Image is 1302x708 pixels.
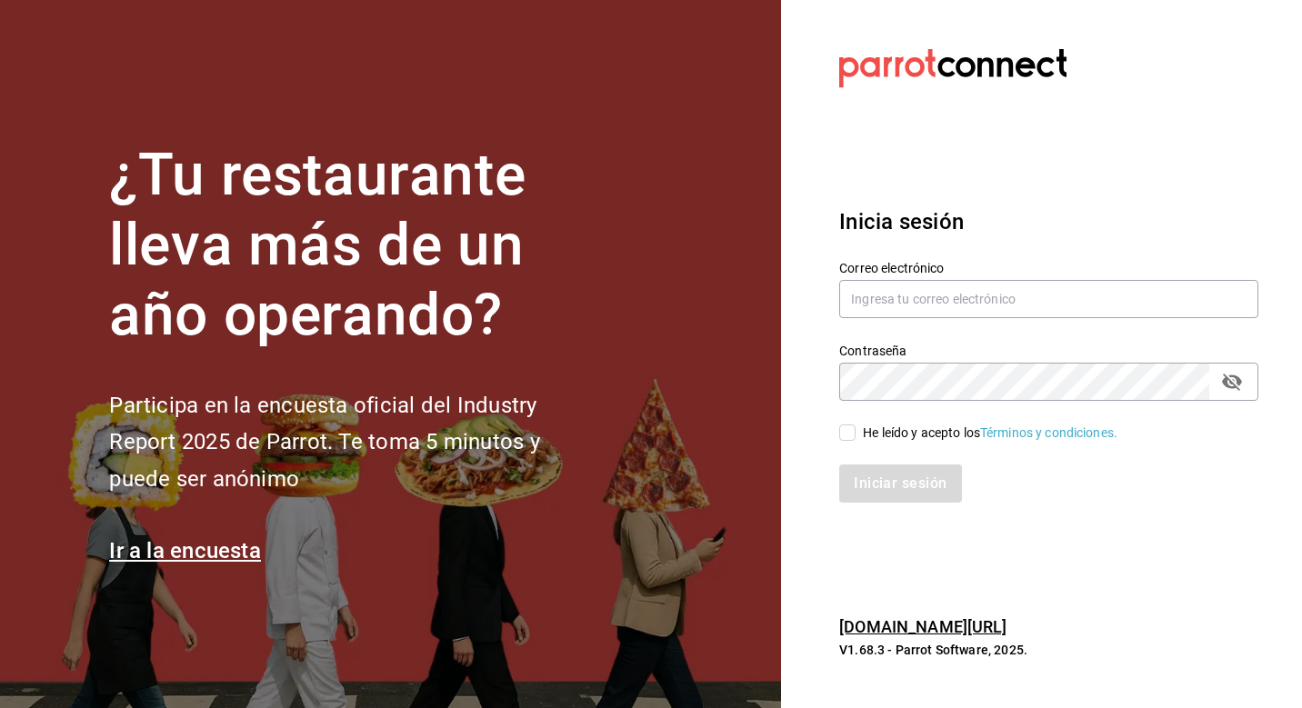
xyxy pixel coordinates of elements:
[839,617,1007,636] a: [DOMAIN_NAME][URL]
[863,424,1117,443] div: He leído y acepto los
[839,344,1258,357] label: Contraseña
[109,538,261,563] a: Ir a la encuesta
[839,262,1258,274] label: Correo electrónico
[839,641,1258,659] p: V1.68.3 - Parrot Software, 2025.
[980,425,1117,440] a: Términos y condiciones.
[109,387,600,498] h2: Participa en la encuesta oficial del Industry Report 2025 de Parrot. Te toma 5 minutos y puede se...
[109,141,600,350] h1: ¿Tu restaurante lleva más de un año operando?
[1217,366,1247,397] button: passwordField
[839,280,1258,318] input: Ingresa tu correo electrónico
[839,205,1258,238] h3: Inicia sesión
